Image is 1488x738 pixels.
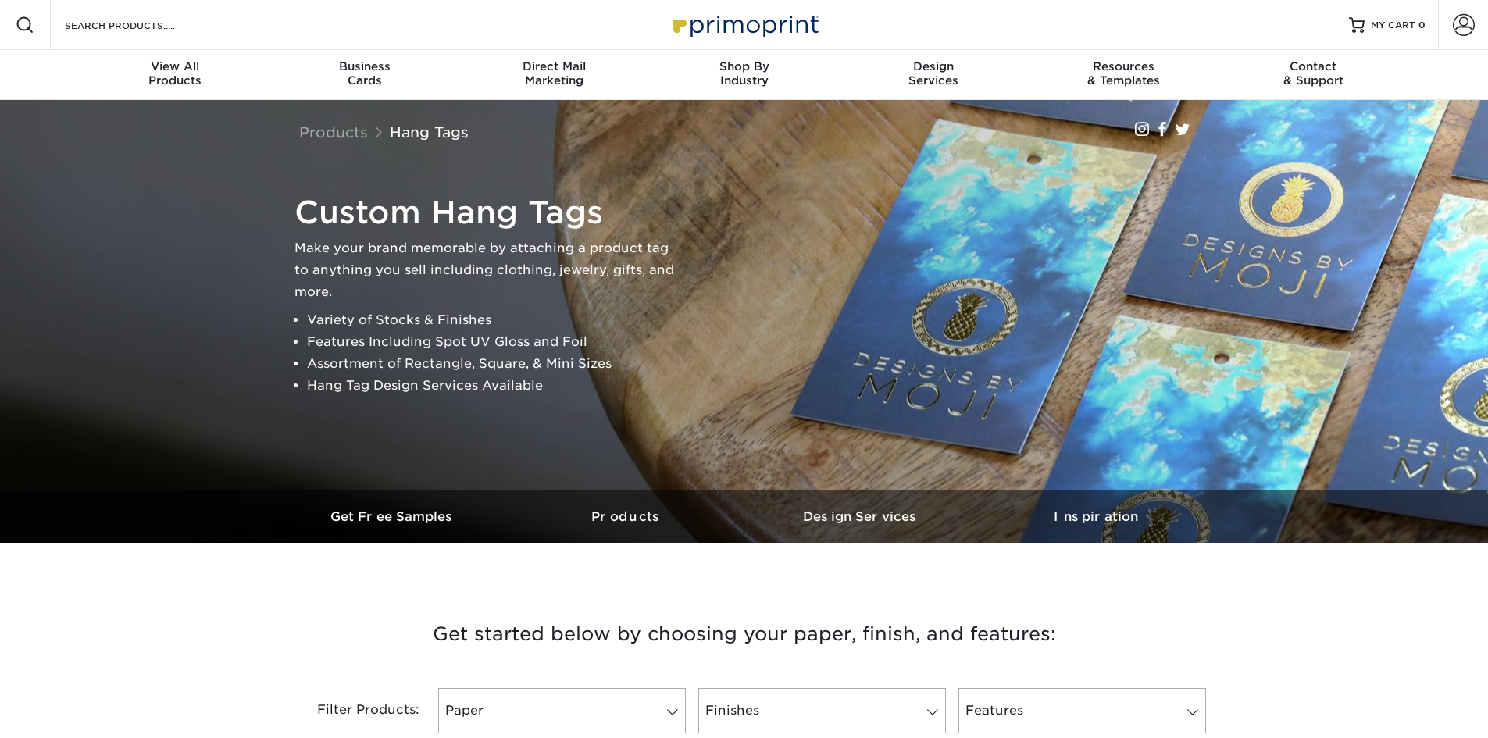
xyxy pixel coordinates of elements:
[294,194,685,231] h1: Custom Hang Tags
[744,490,979,543] a: Design Services
[276,688,432,733] div: Filter Products:
[294,237,685,303] p: Make your brand memorable by attaching a product tag to anything you sell including clothing, jew...
[1219,59,1408,87] div: & Support
[1029,59,1219,87] div: & Templates
[459,50,649,100] a: Direct MailMarketing
[1219,50,1408,100] a: Contact& Support
[979,490,1213,543] a: Inspiration
[958,688,1206,733] a: Features
[276,509,510,524] h3: Get Free Samples
[307,331,685,353] li: Features Including Spot UV Gloss and Foil
[1371,19,1415,32] span: MY CART
[649,50,839,100] a: Shop ByIndustry
[390,123,469,141] a: Hang Tags
[307,309,685,331] li: Variety of Stocks & Finishes
[1418,20,1426,30] span: 0
[307,375,685,397] li: Hang Tag Design Services Available
[666,8,823,41] img: Primoprint
[269,59,459,73] span: Business
[299,123,368,141] a: Products
[1029,50,1219,100] a: Resources& Templates
[510,490,744,543] a: Products
[459,59,649,73] span: Direct Mail
[1219,59,1408,73] span: Contact
[80,59,270,73] span: View All
[744,509,979,524] h3: Design Services
[1029,59,1219,73] span: Resources
[80,59,270,87] div: Products
[839,59,1029,87] div: Services
[307,353,685,375] li: Assortment of Rectangle, Square, & Mini Sizes
[287,599,1201,669] h3: Get started below by choosing your paper, finish, and features:
[438,688,686,733] a: Paper
[276,490,510,543] a: Get Free Samples
[459,59,649,87] div: Marketing
[269,59,459,87] div: Cards
[269,50,459,100] a: BusinessCards
[80,50,270,100] a: View AllProducts
[63,16,216,34] input: SEARCH PRODUCTS.....
[649,59,839,73] span: Shop By
[979,509,1213,524] h3: Inspiration
[649,59,839,87] div: Industry
[698,688,946,733] a: Finishes
[839,59,1029,73] span: Design
[839,50,1029,100] a: DesignServices
[510,509,744,524] h3: Products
